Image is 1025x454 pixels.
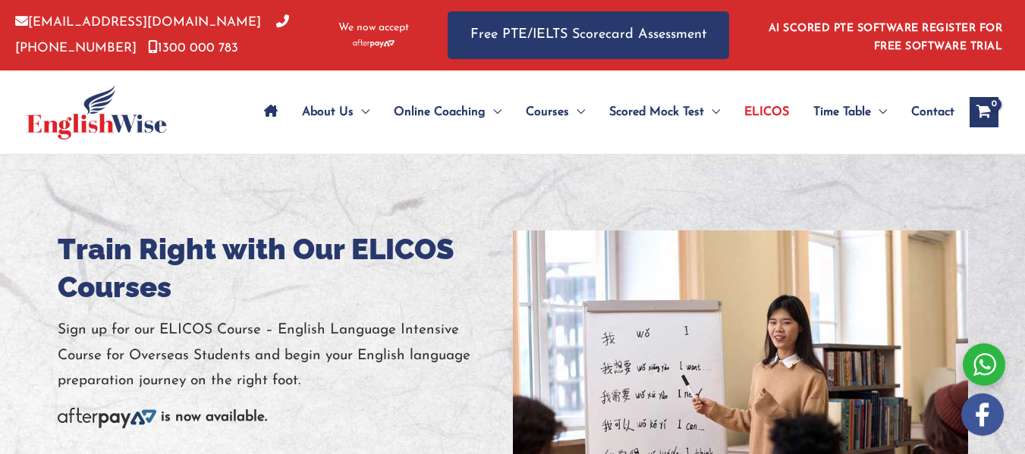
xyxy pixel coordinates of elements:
span: Contact [911,86,954,139]
span: We now accept [338,20,409,36]
span: Courses [526,86,569,139]
b: is now available. [161,410,267,424]
img: white-facebook.png [961,393,1004,436]
a: 1300 000 783 [148,42,238,55]
span: Menu Toggle [704,86,720,139]
img: Afterpay-Logo [353,39,395,48]
a: Contact [899,86,954,139]
a: CoursesMenu Toggle [514,86,597,139]
span: Time Table [813,86,871,139]
span: Scored Mock Test [609,86,704,139]
a: AI SCORED PTE SOFTWARE REGISTER FOR FREE SOFTWARE TRIAL [769,23,1003,52]
aside: Header Widget 1 [759,11,1010,60]
a: ELICOS [732,86,801,139]
h1: Train Right with Our ELICOS Courses [58,230,513,306]
img: Afterpay-Logo [58,408,156,428]
span: Menu Toggle [871,86,887,139]
span: Menu Toggle [354,86,369,139]
span: Online Coaching [394,86,486,139]
nav: Site Navigation: Main Menu [252,86,954,139]
p: Sign up for our ELICOS Course – English Language Intensive Course for Overseas Students and begin... [58,318,513,393]
a: Online CoachingMenu Toggle [382,86,514,139]
a: About UsMenu Toggle [290,86,382,139]
a: View Shopping Cart, empty [970,97,998,127]
a: Time TableMenu Toggle [801,86,899,139]
img: cropped-ew-logo [27,85,167,139]
span: ELICOS [744,86,789,139]
span: Menu Toggle [486,86,501,139]
a: [PHONE_NUMBER] [15,16,289,54]
a: [EMAIL_ADDRESS][DOMAIN_NAME] [15,16,261,29]
span: Menu Toggle [569,86,585,139]
span: About Us [302,86,354,139]
a: Free PTE/IELTS Scorecard Assessment [448,11,729,59]
a: Scored Mock TestMenu Toggle [597,86,732,139]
